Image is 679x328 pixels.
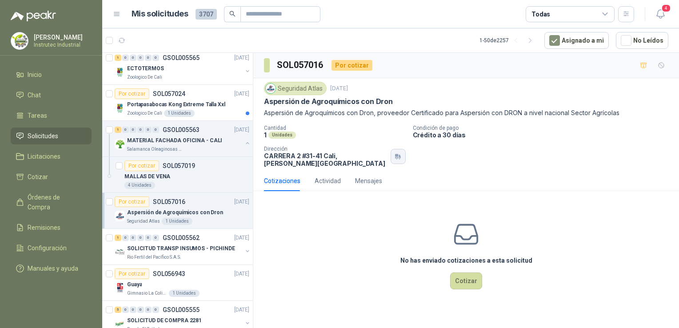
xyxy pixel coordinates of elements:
p: Rio Fertil del Pacífico S.A.S. [127,254,181,261]
div: 0 [130,307,136,313]
p: SOL057024 [153,91,185,97]
span: Remisiones [28,223,60,232]
a: Chat [11,87,92,104]
p: Instrutec Industrial [34,42,89,48]
div: Unidades [268,132,296,139]
p: [DATE] [234,54,249,62]
p: Zoologico De Cali [127,110,162,117]
div: Por cotizar [115,196,149,207]
p: Crédito a 30 días [413,131,676,139]
p: Dirección [264,146,387,152]
div: 0 [122,55,129,61]
button: 4 [652,6,668,22]
div: 1 Unidades [169,290,200,297]
div: 0 [137,307,144,313]
p: ECTOTERMOS [127,64,164,73]
div: 5 [115,307,121,313]
p: Cantidad [264,125,406,131]
p: 1 [264,131,267,139]
div: 0 [145,235,152,241]
span: 3707 [196,9,217,20]
span: Órdenes de Compra [28,192,83,212]
div: 1 - 50 de 2257 [479,33,537,48]
p: Portapasabocas Kong Extreme Talla Xxl [127,100,225,109]
a: 1 0 0 0 0 0 GSOL005563[DATE] Company LogoMATERIAL FACHADA OFICINA - CALISalamanca Oleaginosas SAS [115,124,251,153]
span: Manuales y ayuda [28,264,78,273]
p: [PERSON_NAME] [34,34,89,40]
span: Tareas [28,111,47,120]
a: Licitaciones [11,148,92,165]
img: Company Logo [115,139,125,149]
p: Aspersión de Agroquímicos con Dron [127,208,223,217]
div: 0 [145,127,152,133]
button: Asignado a mi [544,32,609,49]
a: Remisiones [11,219,92,236]
button: No Leídos [616,32,668,49]
p: SOLICITUD DE COMPRA 2281 [127,316,202,325]
div: 0 [122,127,129,133]
div: 1 [115,127,121,133]
div: 0 [137,55,144,61]
div: Por cotizar [332,60,372,71]
div: Por cotizar [124,160,159,171]
div: 0 [130,127,136,133]
img: Company Logo [11,32,28,49]
a: Tareas [11,107,92,124]
a: Por cotizarSOL057019MALLAS DE VENA4 Unidades [102,157,253,193]
div: Seguridad Atlas [264,82,327,95]
span: search [229,11,236,17]
img: Company Logo [115,283,125,293]
a: Cotizar [11,168,92,185]
div: 0 [137,127,144,133]
p: Aspersión de Agroquímicos con Dron [264,97,393,106]
h3: No has enviado cotizaciones a esta solicitud [400,256,532,265]
a: Por cotizarSOL056943[DATE] Company LogoGuayaGimnasio La Colina1 Unidades [102,265,253,301]
div: Todas [531,9,550,19]
p: Gimnasio La Colina [127,290,167,297]
button: Cotizar [450,272,482,289]
span: Cotizar [28,172,48,182]
img: Company Logo [115,103,125,113]
p: GSOL005563 [163,127,200,133]
a: Solicitudes [11,128,92,144]
p: GSOL005562 [163,235,200,241]
div: 0 [122,307,129,313]
p: Salamanca Oleaginosas SAS [127,146,183,153]
p: [DATE] [234,234,249,242]
a: Por cotizarSOL057016[DATE] Company LogoAspersión de Agroquímicos con DronSeguridad Atlas1 Unidades [102,193,253,229]
a: 1 0 0 0 0 0 GSOL005565[DATE] Company LogoECTOTERMOSZoologico De Cali [115,52,251,81]
a: Inicio [11,66,92,83]
div: Cotizaciones [264,176,300,186]
div: 4 Unidades [124,182,155,189]
p: Condición de pago [413,125,676,131]
p: MATERIAL FACHADA OFICINA - CALI [127,136,222,145]
h1: Mis solicitudes [132,8,188,20]
div: 0 [152,307,159,313]
p: GSOL005555 [163,307,200,313]
a: Órdenes de Compra [11,189,92,216]
p: [DATE] [330,84,348,93]
p: GSOL005565 [163,55,200,61]
p: SOLICITUD TRANSP INSUMOS - PICHINDE [127,244,235,253]
p: [DATE] [234,270,249,278]
img: Logo peakr [11,11,56,21]
img: Company Logo [266,84,276,93]
div: 1 Unidades [164,110,195,117]
div: 1 Unidades [162,218,192,225]
div: 0 [145,55,152,61]
span: Chat [28,90,41,100]
div: Mensajes [355,176,382,186]
div: 0 [152,55,159,61]
div: 1 [115,235,121,241]
span: Solicitudes [28,131,58,141]
a: Manuales y ayuda [11,260,92,277]
p: MALLAS DE VENA [124,172,170,181]
p: SOL057016 [153,199,185,205]
a: Configuración [11,240,92,256]
div: Por cotizar [115,268,149,279]
div: 1 [115,55,121,61]
div: 0 [130,55,136,61]
img: Company Logo [115,211,125,221]
div: Actividad [315,176,341,186]
span: Inicio [28,70,42,80]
